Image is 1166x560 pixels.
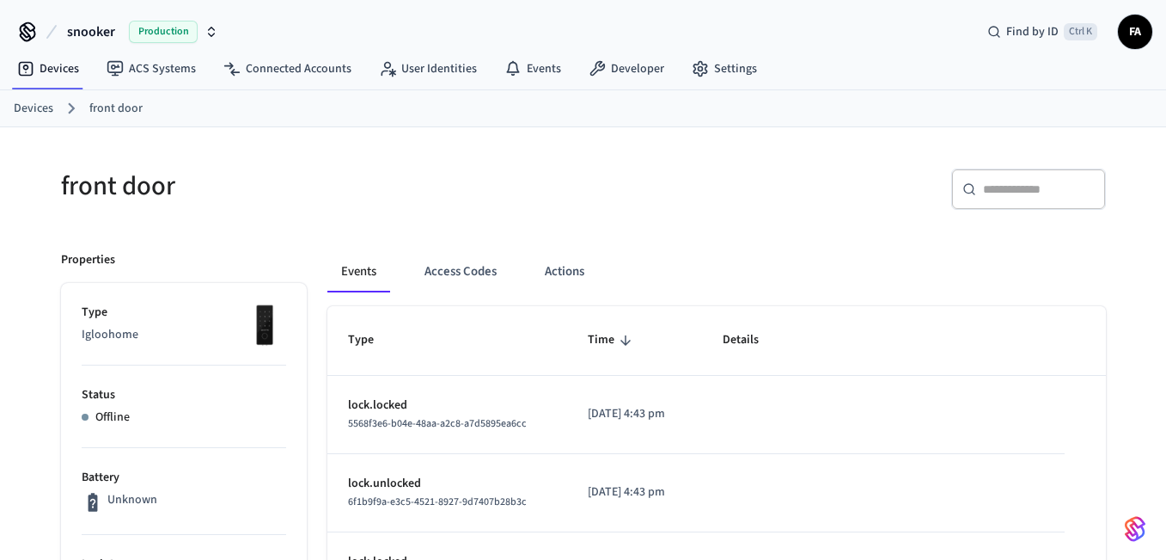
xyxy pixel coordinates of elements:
p: Igloohome [82,326,286,344]
p: lock.locked [348,397,547,415]
button: Actions [531,251,598,292]
span: Type [348,327,396,354]
span: 5568f3e6-b04e-48aa-a2c8-a7d5895ea6cc [348,416,527,431]
a: Events [491,53,575,84]
div: ant example [327,251,1106,292]
a: User Identities [365,53,491,84]
span: Details [723,327,781,354]
p: Battery [82,469,286,487]
a: Devices [3,53,93,84]
p: Properties [61,251,115,269]
button: Events [327,251,390,292]
p: [DATE] 4:43 pm [588,483,681,502]
div: Find by IDCtrl K [974,16,1111,47]
span: Find by ID [1006,23,1059,40]
p: [DATE] 4:43 pm [588,405,681,423]
p: Unknown [107,491,157,509]
a: Connected Accounts [210,53,365,84]
button: Access Codes [411,251,510,292]
p: Type [82,304,286,322]
img: SeamLogoGradient.69752ec5.svg [1125,515,1145,543]
a: Settings [678,53,771,84]
button: FA [1118,15,1152,49]
a: front door [89,100,143,118]
span: snooker [67,22,115,42]
span: Ctrl K [1064,23,1097,40]
span: Time [588,327,637,354]
p: Status [82,386,286,404]
p: lock.unlocked [348,475,547,493]
p: Offline [95,409,130,427]
span: 6f1b9f9a-e3c5-4521-8927-9d7407b28b3c [348,495,527,509]
a: ACS Systems [93,53,210,84]
h5: front door [61,169,573,204]
img: igloohome_deadbolt_2e [243,304,286,347]
a: Devices [14,100,53,118]
span: FA [1120,16,1151,47]
a: Developer [575,53,678,84]
span: Production [129,21,198,43]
